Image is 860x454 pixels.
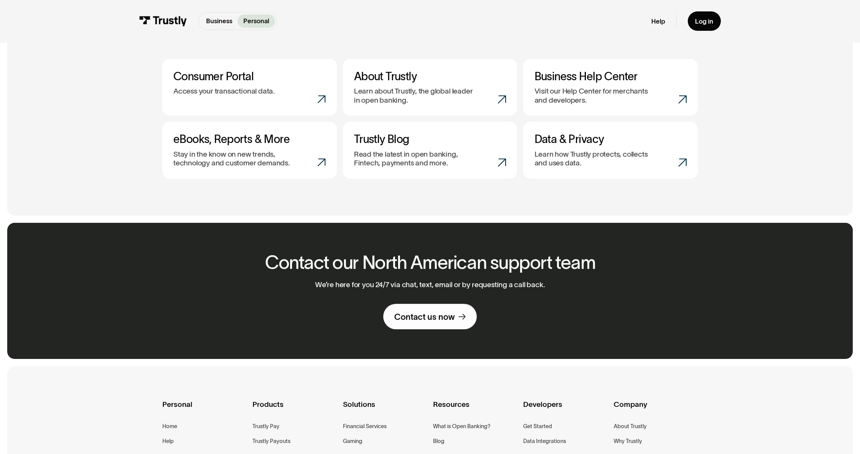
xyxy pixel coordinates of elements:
a: About TrustlyLearn about Trustly, the global leader in open banking. [343,59,517,116]
a: Data Integrations [523,437,566,446]
a: Personal [238,14,275,28]
a: Business [200,14,238,28]
p: Personal [243,16,269,26]
a: Gaming [343,437,362,446]
p: Learn how Trustly protects, collects and uses data. [535,150,658,168]
h3: Business Help Center [535,70,687,83]
h3: eBooks, Reports & More [173,133,326,146]
p: We’re here for you 24/7 via chat, text, email or by requesting a call back. [315,280,545,289]
p: Visit our Help Center for merchants and developers. [535,87,658,105]
div: Company [614,398,698,422]
a: Consumer PortalAccess your transactional data. [162,59,337,116]
div: Log in [695,17,713,25]
a: Log in [688,11,721,31]
img: Trustly Logo [139,16,187,26]
div: Solutions [343,398,427,422]
div: Contact us now [394,311,455,322]
h3: Trustly Blog [354,133,506,146]
a: Trustly Payouts [252,437,290,446]
a: Trustly BlogRead the latest in open banking, Fintech, payments and more. [343,122,517,179]
h3: Data & Privacy [535,133,687,146]
h3: Consumer Portal [173,70,326,83]
div: Products [252,398,336,422]
div: Resources [433,398,517,422]
h3: About Trustly [354,70,506,83]
a: Blog [433,437,444,446]
a: What is Open Banking? [433,422,490,431]
a: Trustly Pay [252,422,279,431]
p: Stay in the know on new trends, technology and customer demands. [173,150,297,168]
a: About Trustly [614,422,647,431]
a: Home [162,422,177,431]
p: Learn about Trustly, the global leader in open banking. [354,87,477,105]
div: Personal [162,398,246,422]
a: eBooks, Reports & MoreStay in the know on new trends, technology and customer demands. [162,122,337,179]
p: Business [206,16,232,26]
h2: Contact our North American support team [265,252,595,273]
div: Developers [523,398,607,422]
p: Access your transactional data. [173,87,275,95]
a: Contact us now [383,304,477,329]
a: Why Trustly [614,437,642,446]
p: Read the latest in open banking, Fintech, payments and more. [354,150,477,168]
a: Help [162,437,174,446]
a: Business Help CenterVisit our Help Center for merchants and developers. [523,59,698,116]
a: Get Started [523,422,552,431]
a: Data & PrivacyLearn how Trustly protects, collects and uses data. [523,122,698,179]
a: Help [651,17,665,25]
a: Financial Services [343,422,387,431]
